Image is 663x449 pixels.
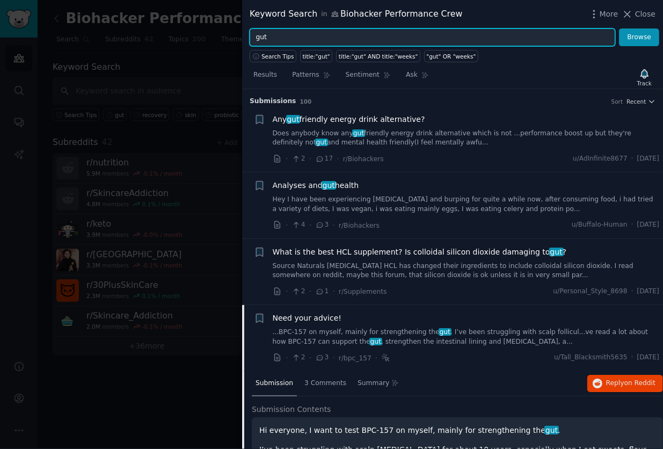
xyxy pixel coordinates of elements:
span: r/Biohackers [339,222,380,229]
a: Need your advice! [273,313,342,324]
a: Results [250,67,281,89]
span: · [286,286,288,297]
a: Hey I have been experiencing [MEDICAL_DATA] and burping for quite a while now, after consuming fo... [273,195,660,214]
a: "gut" OR "weeks" [424,50,478,62]
span: 100 [300,98,312,105]
span: gut [315,139,328,146]
a: ...BPC-157 on myself, mainly for strengthening thegut. I’ve been struggling with scalp follicul..... [273,328,660,346]
span: 3 Comments [304,379,346,388]
button: Track [633,66,655,89]
span: 3 [315,220,329,230]
div: Keyword Search Biohacker Performance Crew [250,8,462,21]
span: · [631,353,633,363]
span: 4 [292,220,305,230]
span: · [286,352,288,364]
div: Track [637,79,652,87]
p: Hi everyone, I want to test BPC-157 on myself, mainly for strengthening the . [259,425,655,436]
span: 17 [315,154,333,164]
a: What is the best HCL supplement? Is colloidal silicon dioxide damaging togut? [273,247,567,258]
span: Sentiment [346,70,380,80]
span: · [333,286,335,297]
a: Ask [402,67,433,89]
span: Reply [606,379,655,388]
span: Ask [406,70,418,80]
button: Close [622,9,655,20]
span: · [631,220,633,230]
span: Submission [256,379,293,388]
span: Submission s [250,97,296,106]
span: Analyses and health [273,180,359,191]
a: Source Naturals [MEDICAL_DATA] HCL has changed their ingredients to include colloidal silicon dio... [273,262,660,280]
span: What is the best HCL supplement? Is colloidal silicon dioxide damaging to ? [273,247,567,258]
span: Patterns [292,70,319,80]
span: [DATE] [637,287,659,296]
span: gut [286,115,301,124]
a: Sentiment [342,67,395,89]
div: Sort [611,98,623,105]
span: gut [549,248,564,256]
span: Search Tips [261,53,294,60]
span: u/AdInfinite8677 [573,154,628,164]
span: · [337,153,339,164]
span: [DATE] [637,154,659,164]
input: Try a keyword related to your business [250,28,615,47]
span: u/Personal_Style_8698 [553,287,627,296]
span: Recent [626,98,646,105]
span: in [321,10,327,19]
span: [DATE] [637,353,659,363]
span: gut [439,328,451,336]
span: [DATE] [637,220,659,230]
a: title:"gut" [300,50,332,62]
span: r/Supplements [339,288,387,295]
span: r/Biohackers [343,155,384,163]
span: 2 [292,353,305,363]
span: on Reddit [624,379,655,387]
span: gut [369,338,382,345]
button: Search Tips [250,50,296,62]
span: Close [635,9,655,20]
span: · [309,286,311,297]
span: 3 [315,353,329,363]
span: · [631,287,633,296]
span: · [333,352,335,364]
span: Submission Contents [252,404,331,415]
span: · [631,154,633,164]
span: 1 [315,287,329,296]
div: title:"gut" AND title:"weeks" [339,53,418,60]
span: · [333,220,335,231]
span: Any friendly energy drink alternative? [273,114,425,125]
span: Results [253,70,277,80]
span: u/Buffalo-Human [572,220,628,230]
span: · [309,220,311,231]
span: · [286,220,288,231]
span: · [286,153,288,164]
span: 2 [292,287,305,296]
span: · [375,352,377,364]
span: More [600,9,618,20]
span: · [309,153,311,164]
span: · [309,352,311,364]
span: r/bpc_157 [339,354,371,362]
div: title:"gut" [303,53,330,60]
span: gut [352,129,365,137]
span: u/Tall_Blacksmith5635 [554,353,627,363]
span: 2 [292,154,305,164]
span: Summary [358,379,389,388]
a: Anygutfriendly energy drink alternative? [273,114,425,125]
span: gut [322,181,336,190]
a: title:"gut" AND title:"weeks" [336,50,420,62]
button: More [588,9,618,20]
button: Recent [626,98,655,105]
a: Analyses andguthealth [273,180,359,191]
button: Replyon Reddit [587,375,663,392]
a: Patterns [288,67,334,89]
div: "gut" OR "weeks" [426,53,476,60]
a: Does anybody know anygutfriendly energy drink alternative which is not ...performance boost up bu... [273,129,660,148]
button: Browse [619,28,659,47]
span: gut [544,426,559,434]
